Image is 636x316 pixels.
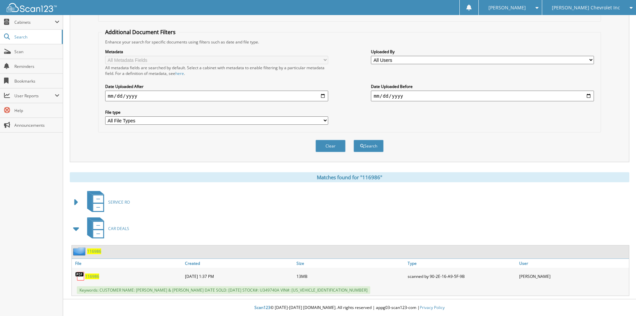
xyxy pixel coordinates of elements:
a: CAR DEALS [83,215,129,242]
button: Search [354,140,384,152]
a: here [175,71,184,76]
label: File type [105,109,328,115]
input: end [371,91,594,101]
a: SERVICE RO [83,189,130,215]
img: PDF.png [75,271,85,281]
span: Announcements [14,122,59,128]
input: start [105,91,328,101]
span: Scan [14,49,59,55]
iframe: Chat Widget [603,284,636,316]
span: SERVICE RO [108,199,130,205]
a: 116986 [85,274,99,279]
label: Uploaded By [371,49,594,55]
span: Help [14,108,59,113]
a: File [72,259,183,268]
span: User Reports [14,93,55,99]
div: [DATE] 1:37 PM [183,270,295,283]
div: [PERSON_NAME] [517,270,629,283]
span: Reminders [14,64,59,69]
a: 116986 [87,248,101,254]
legend: Additional Document Filters [102,28,179,36]
span: Keywords: CUSTOMER NAME: [PERSON_NAME] & [PERSON_NAME] DATE SOLD: [DATE] STOCK#: U349740A VIN#: [... [77,286,370,294]
span: CAR DEALS [108,226,129,231]
img: scan123-logo-white.svg [7,3,57,12]
label: Date Uploaded Before [371,84,594,89]
div: All metadata fields are searched by default. Select a cabinet with metadata to enable filtering b... [105,65,328,76]
span: [PERSON_NAME] Chevrolet Inc [552,6,620,10]
span: Search [14,34,58,40]
div: scanned by 90-2E-16-A9-5F-9B [406,270,517,283]
span: Bookmarks [14,78,59,84]
a: Created [183,259,295,268]
div: 13MB [295,270,406,283]
a: Privacy Policy [420,305,445,310]
button: Clear [315,140,346,152]
label: Metadata [105,49,328,55]
div: Matches found for "116986" [70,172,629,182]
span: Cabinets [14,19,55,25]
div: © [DATE]-[DATE] [DOMAIN_NAME]. All rights reserved | appg03-scan123-com | [63,300,636,316]
span: [PERSON_NAME] [488,6,526,10]
span: Scan123 [254,305,270,310]
a: User [517,259,629,268]
img: folder2.png [73,247,87,255]
div: Enhance your search for specific documents using filters such as date and file type. [102,39,597,45]
a: Type [406,259,517,268]
label: Date Uploaded After [105,84,328,89]
a: Size [295,259,406,268]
